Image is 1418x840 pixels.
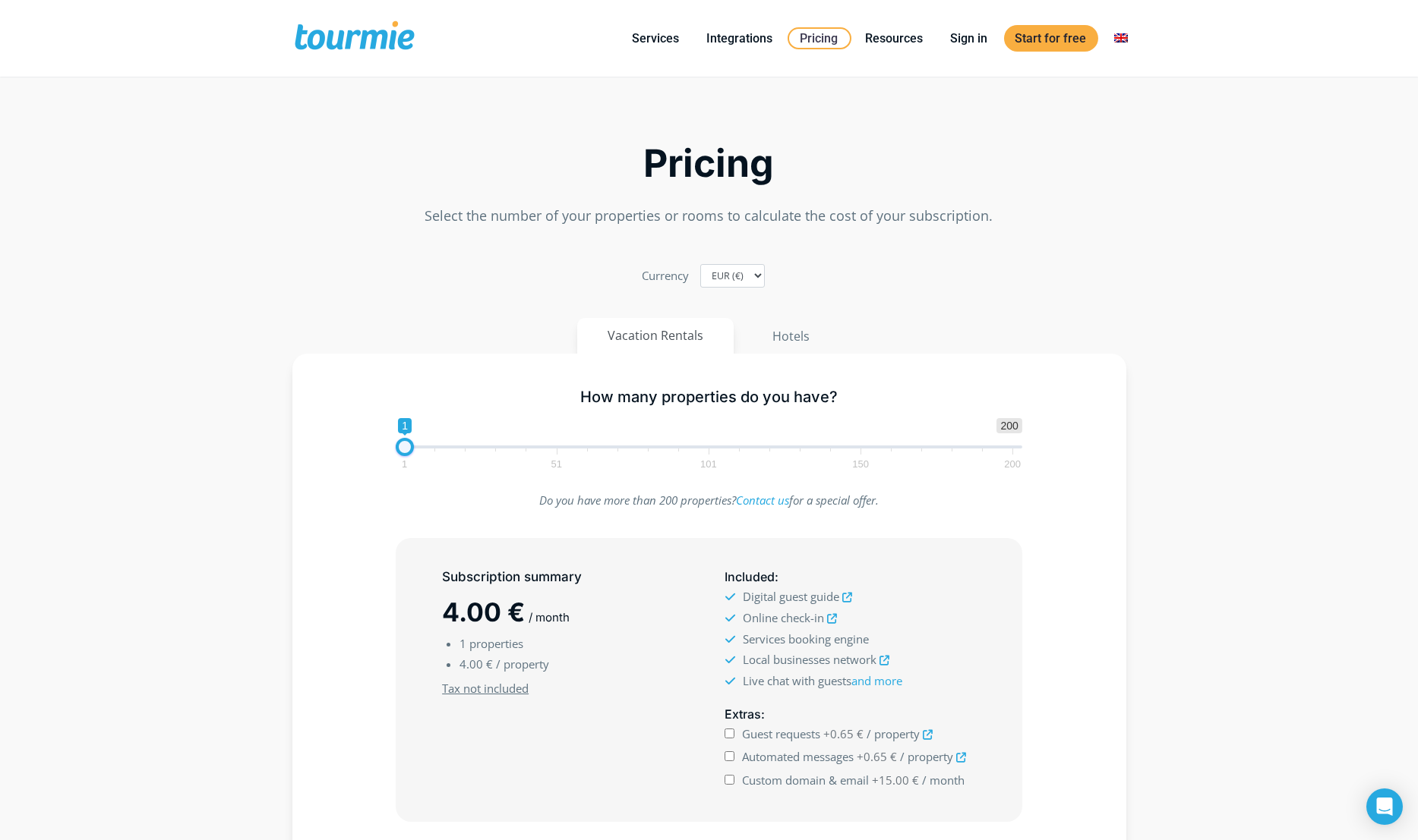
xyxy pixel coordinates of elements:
[1103,29,1139,48] a: Switch to
[743,610,824,625] span: Online check-in
[742,749,854,764] span: Automated messages
[396,490,1022,511] p: Do you have more than 200 properties? for a special offer.
[850,461,871,467] span: 150
[621,29,691,48] a: Services
[396,388,1022,407] h5: How many properties do you have?
[398,418,412,433] span: 1
[857,749,897,764] span: +0.65 €
[460,656,493,672] span: 4.00 €
[442,568,693,587] h5: Subscription summary
[996,418,1022,433] span: 200
[469,636,523,651] span: properties
[872,772,919,788] span: +15.00 €
[400,461,409,467] span: 1
[460,636,466,651] span: 1
[743,589,839,604] span: Digital guest guide
[442,596,525,628] span: 4.00 €
[743,652,876,667] span: Local businesses network
[788,27,851,49] a: Pricing
[1002,461,1023,467] span: 200
[900,749,953,764] span: / property
[292,206,1126,226] p: Select the number of your properties or rooms to calculate the cost of your subscription.
[742,726,820,741] span: Guest requests
[742,772,869,788] span: Custom domain & email
[940,29,1000,48] a: Sign in
[292,146,1126,181] h2: Pricing
[642,266,689,286] label: Currency
[743,673,902,688] span: Live chat with guests
[696,29,785,48] a: Integrations
[725,706,761,722] span: Extras
[442,681,529,696] u: Tax not included
[922,772,965,788] span: / month
[741,318,841,354] button: Hotels
[867,726,920,741] span: / property
[496,656,549,672] span: / property
[529,610,570,624] span: / month
[743,631,869,647] span: Services booking engine
[1366,788,1403,825] div: Open Intercom Messenger
[851,673,902,688] a: and more
[725,568,975,587] h5: :
[725,569,775,584] span: Included
[577,318,734,354] button: Vacation Rentals
[823,726,864,741] span: +0.65 €
[854,29,935,48] a: Resources
[698,461,719,467] span: 101
[1004,25,1098,52] a: Start for free
[725,705,975,724] h5: :
[549,461,564,467] span: 51
[736,492,789,508] a: Contact us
